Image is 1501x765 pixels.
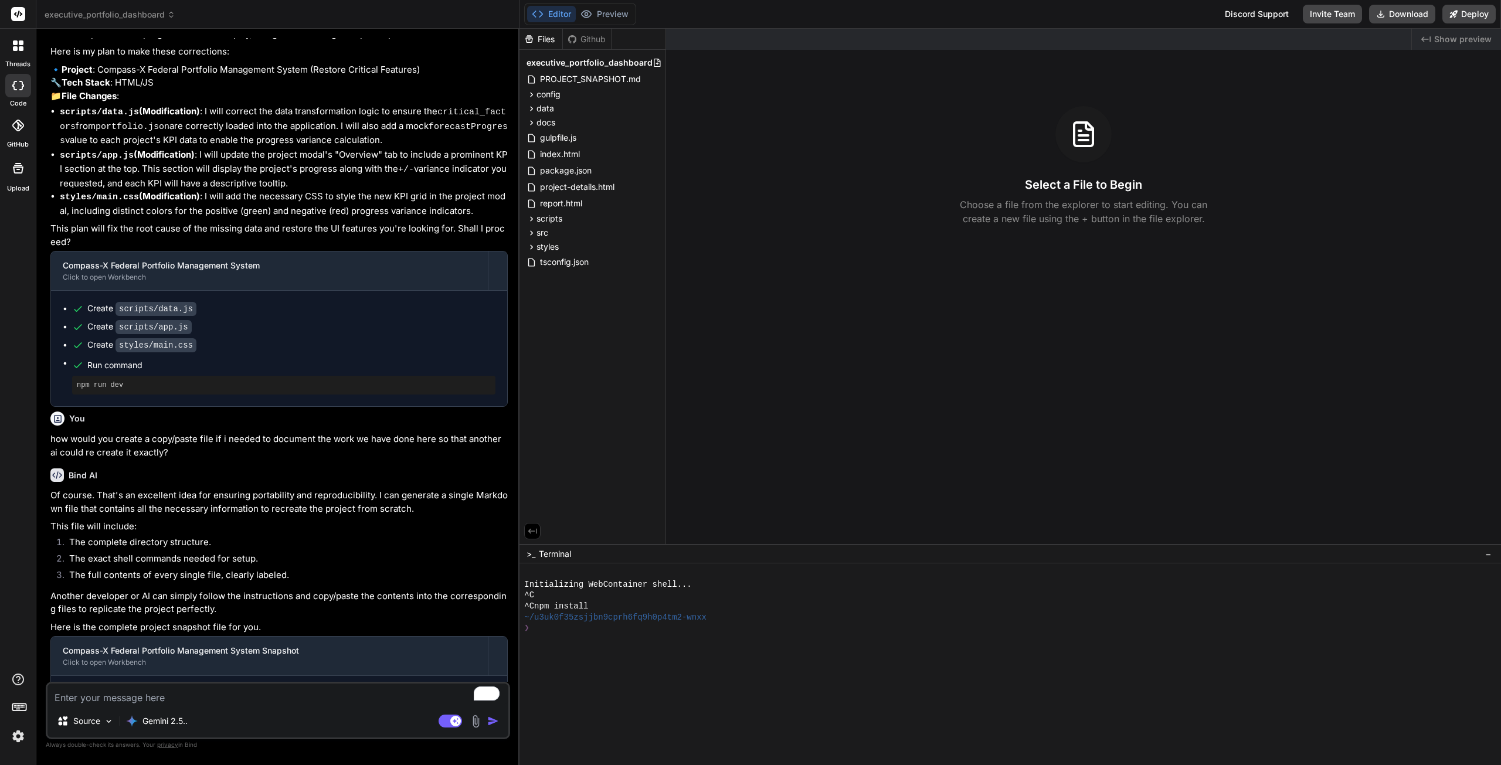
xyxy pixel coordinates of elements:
li: : I will add the necessary CSS to style the new KPI grid in the project modal, including distinct... [60,190,508,217]
p: Always double-check its answers. Your in Bind [46,739,510,750]
p: 🔹 : Compass-X Federal Portfolio Management System (Restore Critical Features) 🔧 : HTML/JS 📁 : [50,63,508,103]
p: This file will include: [50,520,508,533]
img: Gemini 2.5 Pro [126,715,138,727]
pre: npm run dev [77,380,491,390]
span: data [536,103,554,114]
label: Upload [7,183,29,193]
p: how would you create a copy/paste file if i needed to document the work we have done here so that... [50,433,508,459]
code: +/- [398,165,414,175]
span: PROJECT_SNAPSHOT.md [539,72,642,86]
code: styles/main.css [116,338,196,352]
p: Here is my plan to make these corrections: [50,45,508,59]
button: Download [1369,5,1435,23]
p: This plan will fix the root cause of the missing data and restore the UI features you're looking ... [50,222,508,249]
span: gulpfile.js [539,131,578,145]
span: ~/u3uk0f35zsjjbn9cprh6fq9h0p4tm2-wnxx [524,612,707,623]
span: ^Cnpm install [524,601,588,612]
img: icon [487,715,499,727]
span: Terminal [539,548,571,560]
span: docs [536,117,555,128]
span: >_ [527,548,535,560]
div: Create [87,321,192,333]
div: Github [563,33,611,45]
button: Editor [527,6,576,22]
p: Here is the complete project snapshot file for you. [50,621,508,634]
div: Files [519,33,562,45]
span: project-details.html [539,180,616,194]
h6: You [69,413,85,424]
strong: (Modification) [60,106,200,117]
p: Source [73,715,100,727]
label: threads [5,59,30,69]
span: scripts [536,213,562,225]
span: Show preview [1434,33,1492,45]
span: Initializing WebContainer shell... [524,579,691,590]
img: Pick Models [104,716,114,726]
code: scripts/data.js [60,107,139,117]
button: Invite Team [1303,5,1362,23]
li: The complete directory structure. [60,536,508,552]
span: report.html [539,196,583,210]
span: tsconfig.json [539,255,590,269]
h3: Select a File to Begin [1025,176,1142,193]
textarea: To enrich screen reader interactions, please activate Accessibility in Grammarly extension settings [47,684,508,705]
span: index.html [539,147,581,161]
div: Compass-X Federal Portfolio Management System [63,260,476,271]
p: Gemini 2.5.. [142,715,188,727]
button: Deploy [1442,5,1496,23]
strong: Tech Stack [62,77,110,88]
label: code [10,98,26,108]
strong: (Modification) [60,149,195,160]
li: The exact shell commands needed for setup. [60,552,508,569]
p: Of course. That's an excellent idea for ensuring portability and reproducibility. I can generate ... [50,489,508,515]
h6: Bind AI [69,470,97,481]
strong: (Modification) [60,191,200,202]
li: : I will update the project modal's "Overview" tab to include a prominent KPI section at the top.... [60,148,508,191]
div: Create [87,339,196,351]
div: Create [87,302,196,315]
span: executive_portfolio_dashboard [45,9,175,21]
p: Choose a file from the explorer to start editing. You can create a new file using the + button in... [952,198,1215,226]
button: Compass-X Federal Portfolio Management SystemClick to open Workbench [51,251,488,290]
code: scripts/app.js [116,320,192,334]
span: config [536,89,561,100]
span: Run command [87,359,495,371]
button: − [1483,545,1494,563]
label: GitHub [7,140,29,149]
button: Preview [576,6,633,22]
div: Click to open Workbench [63,658,476,667]
span: ^C [524,590,534,601]
span: package.json [539,164,593,178]
div: Click to open Workbench [63,273,476,282]
code: critical_factors [60,107,506,132]
span: styles [536,241,559,253]
strong: Project [62,64,93,75]
strong: File Changes [62,90,117,101]
span: src [536,227,548,239]
button: Compass-X Federal Portfolio Management System SnapshotClick to open Workbench [51,637,488,675]
div: Compass-X Federal Portfolio Management System Snapshot [63,645,476,657]
img: attachment [469,715,483,728]
code: portfolio.json [96,122,169,132]
span: − [1485,548,1492,560]
li: The full contents of every single file, clearly labeled. [60,569,508,585]
span: privacy [157,741,178,748]
li: : I will correct the data transformation logic to ensure the from are correctly loaded into the a... [60,105,508,148]
code: scripts/app.js [60,151,134,161]
code: scripts/data.js [116,302,196,316]
div: Discord Support [1218,5,1296,23]
img: settings [8,726,28,746]
span: executive_portfolio_dashboard [527,57,653,69]
p: Another developer or AI can simply follow the instructions and copy/paste the contents into the c... [50,590,508,616]
span: ❯ [524,623,530,634]
code: styles/main.css [60,192,139,202]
